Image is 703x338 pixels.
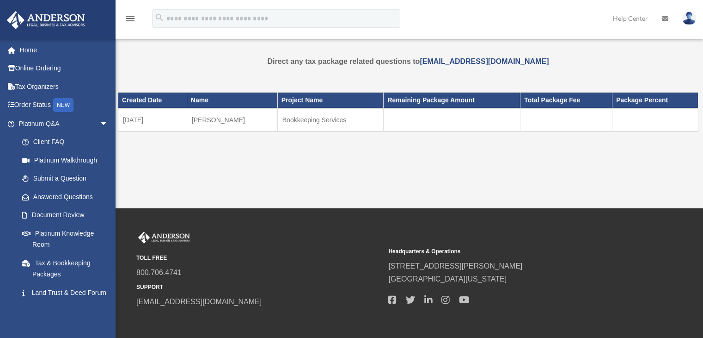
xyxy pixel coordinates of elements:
[13,169,122,188] a: Submit a Question
[136,253,382,263] small: TOLL FREE
[420,57,549,65] a: [EMAIL_ADDRESS][DOMAIN_NAME]
[13,224,122,254] a: Platinum Knowledge Room
[6,59,122,78] a: Online Ordering
[125,16,136,24] a: menu
[13,133,122,151] a: Client FAQ
[277,108,384,131] td: Bookkeeping Services
[4,11,88,29] img: Anderson Advisors Platinum Portal
[388,247,634,257] small: Headquarters & Operations
[13,206,122,225] a: Document Review
[6,96,122,115] a: Order StatusNEW
[13,188,122,206] a: Answered Questions
[13,254,118,283] a: Tax & Bookkeeping Packages
[53,98,73,112] div: NEW
[6,77,122,96] a: Tax Organizers
[187,93,277,108] th: Name
[268,57,549,65] strong: Direct any tax package related questions to
[277,93,384,108] th: Project Name
[136,232,192,244] img: Anderson Advisors Platinum Portal
[118,93,187,108] th: Created Date
[136,269,182,276] a: 800.706.4741
[125,13,136,24] i: menu
[187,108,277,131] td: [PERSON_NAME]
[612,93,698,108] th: Package Percent
[6,114,122,133] a: Platinum Q&Aarrow_drop_down
[118,108,187,131] td: [DATE]
[13,151,122,169] a: Platinum Walkthrough
[13,283,122,302] a: Land Trust & Deed Forum
[136,298,262,306] a: [EMAIL_ADDRESS][DOMAIN_NAME]
[136,282,382,292] small: SUPPORT
[520,93,612,108] th: Total Package Fee
[99,114,118,133] span: arrow_drop_down
[13,302,122,320] a: Portal Feedback
[154,13,165,23] i: search
[682,12,696,25] img: User Pic
[388,262,522,270] a: [STREET_ADDRESS][PERSON_NAME]
[388,275,507,283] a: [GEOGRAPHIC_DATA][US_STATE]
[6,41,122,59] a: Home
[384,93,520,108] th: Remaining Package Amount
